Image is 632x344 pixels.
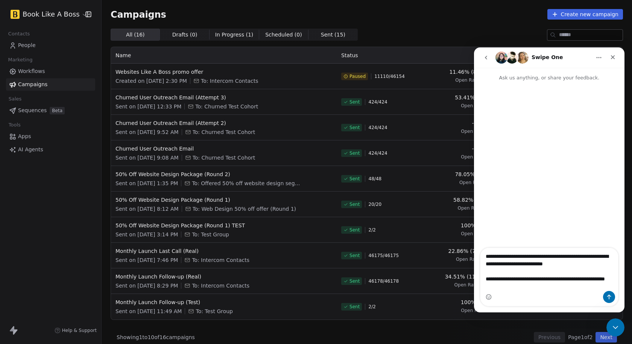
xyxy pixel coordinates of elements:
span: 22.86% (7608) [448,247,488,255]
span: Sent on [DATE] 7:46 PM [115,256,178,264]
span: Sent on [DATE] 3:14 PM [115,231,178,238]
span: Open Rate [459,180,483,186]
span: To: Intercom Contacts [192,282,249,289]
a: AI Agents [6,143,95,156]
span: Sent on [DATE] 12:33 PM [115,103,181,110]
span: To: Test Group [192,231,229,238]
span: 50% Off Website Design Package (Round 2) [115,170,332,178]
span: AI Agents [18,146,43,154]
span: Monthly Launch Follow-up (Real) [115,273,332,280]
span: Sent [349,253,360,259]
span: 11.46% (854) [449,68,485,76]
span: Created on [DATE] 2:30 PM [115,77,187,85]
span: 48 / 48 [368,176,381,182]
span: To: Intercom Contacts [201,77,258,85]
span: Scheduled ( 0 ) [265,31,302,39]
span: 11110 / 46154 [374,73,405,79]
span: 34.51% (11789) [445,273,488,280]
span: Sent [349,278,360,284]
span: Sent on [DATE] 1:35 PM [115,180,178,187]
span: 100% (2) [461,222,485,229]
a: Workflows [6,65,95,78]
span: 58.82% (10) [453,196,486,204]
span: Tools [5,119,24,131]
span: Sent ( 15 ) [321,31,345,39]
span: Sent on [DATE] 9:52 AM [115,128,179,136]
span: 424 / 424 [368,99,387,105]
span: Campaigns [111,9,166,20]
span: 46178 / 46178 [368,278,399,284]
span: Sent [349,125,360,131]
span: To: Churned Test Cohort [193,128,255,136]
span: Beta [50,107,65,114]
span: 46175 / 46175 [368,253,399,259]
span: Sent [349,227,360,233]
th: Name [111,47,337,64]
iframe: Intercom live chat [474,47,624,312]
button: Book Like A Boss [9,8,80,21]
span: 2 / 2 [368,304,375,310]
span: Showing 1 to 10 of 16 campaigns [117,333,195,341]
span: Sent [349,150,360,156]
img: in-Profile_black_on_yellow.jpg [11,10,20,19]
span: To: Test Group [196,307,233,315]
span: Sent on [DATE] 9:08 AM [115,154,179,161]
span: Sequences [18,107,47,114]
span: Book Like A Boss [23,9,80,19]
span: Help & Support [62,327,97,333]
span: Drafts ( 0 ) [172,31,197,39]
th: Actions [590,47,623,64]
span: Contacts [5,28,33,40]
span: To: Intercom Contacts [192,256,249,264]
span: Workflows [18,67,45,75]
span: In Progress ( 1 ) [215,31,254,39]
button: Create new campaign [547,9,623,20]
span: Monthly Launch Last Call (Real) [115,247,332,255]
span: Churned User Outreach Email (Attempt 2) [115,119,332,127]
span: - [472,145,474,152]
span: Churned User Outreach Email (Attempt 3) [115,94,332,101]
a: Campaigns [6,78,95,91]
span: To: Churned Test Cohort [195,103,258,110]
span: 50% Off Website Design Package (Round 1) [115,196,332,204]
span: Sent [349,176,360,182]
span: Open Rate [456,256,480,262]
span: 78.05% (32) [455,170,488,178]
a: SequencesBeta [6,104,95,117]
span: 424 / 424 [368,150,387,156]
span: Websites Like A Boss promo offer [115,68,332,76]
span: 100% (2) [461,298,485,306]
span: Sent on [DATE] 8:29 PM [115,282,178,289]
span: 2 / 2 [368,227,375,233]
span: Open Rate [454,282,479,288]
span: Apps [18,132,31,140]
button: Next [596,332,617,342]
button: Previous [534,332,565,342]
span: Open Rate [455,77,479,83]
span: To: Offered 50% off website design segment 2 [192,180,305,187]
span: Churned User Outreach Email [115,145,332,152]
span: Page 1 of 2 [568,333,592,341]
span: Open Rate [461,103,485,109]
th: Status [337,47,431,64]
span: 20 / 20 [368,201,381,207]
span: Sent [349,304,360,310]
a: Apps [6,130,95,143]
span: Sent on [DATE] 8:12 AM [115,205,179,213]
span: To: Web Design 50% off offer (Round 1) [193,205,296,213]
span: Marketing [5,54,36,65]
span: 50% Off Website Design Package (Round 1) TEST [115,222,332,229]
span: Open Rate [461,128,485,134]
span: People [18,41,36,49]
span: Open Rate [457,205,482,211]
